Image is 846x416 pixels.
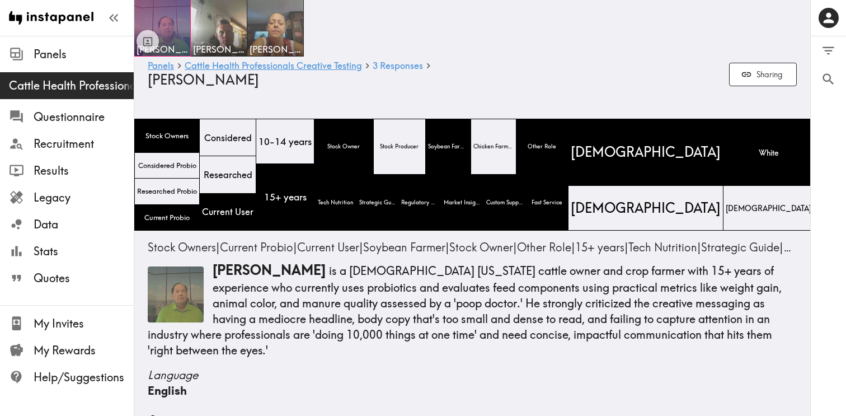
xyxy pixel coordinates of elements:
span: English [148,384,187,398]
span: | [363,240,449,254]
a: 3 Responses [373,61,423,72]
span: Results [34,163,134,179]
span: Filter Responses [821,43,836,58]
span: 15+ years [575,240,624,254]
span: Stock Owner [325,141,362,153]
span: Stats [34,244,134,259]
button: Sharing [729,63,797,87]
span: | [220,240,297,254]
span: Current User [200,203,256,220]
span: Stock Producer [378,141,421,153]
button: Filter Responses [811,36,846,65]
span: Chicken Farmer [471,141,516,153]
span: 15+ years [262,188,309,206]
a: Cattle Health Professionals Creative Testing [185,61,362,72]
span: Strategic Guide [357,197,399,209]
span: | [575,240,628,254]
span: Researched [201,166,255,183]
img: Thumbnail [148,267,204,322]
button: Search [811,65,846,94]
span: Soybean Farmer [363,240,445,254]
span: | [517,240,575,254]
span: Other Role [517,240,571,254]
span: Cattle Health Professionals Creative Testing [9,78,134,94]
span: | [297,240,363,254]
span: Current Probio [142,211,192,225]
span: Stock Owners [143,129,191,143]
button: Toggle between responses and questions [137,30,159,53]
span: [PERSON_NAME] [193,43,245,55]
span: [DEMOGRAPHIC_DATA] [568,197,723,219]
span: Current User [297,240,359,254]
span: Tech Nutrition [628,240,697,254]
span: Legacy [34,190,134,205]
span: Soybean Farmer [426,141,471,153]
span: 3 Responses [373,61,423,70]
span: [DEMOGRAPHIC_DATA] [723,200,814,216]
span: Considered Probio [136,158,199,172]
a: Panels [148,61,174,72]
span: Quotes [34,270,134,286]
span: Strategic Guide [701,240,779,254]
span: Current Probio [220,240,293,254]
span: Stock Owner [449,240,513,254]
span: Questionnaire [34,109,134,125]
span: Researched Probio [135,184,199,198]
span: Help/Suggestions [34,370,134,385]
span: Custom Support [484,197,526,209]
span: | [148,240,220,254]
span: Data [34,217,134,232]
span: Language [148,367,797,383]
span: Tech Nutrition [316,197,355,209]
span: [PERSON_NAME] [213,261,326,278]
span: Search [821,72,836,87]
span: | [701,240,792,254]
span: [DEMOGRAPHIC_DATA] [568,141,723,163]
span: Market Insights [441,197,483,209]
span: My Rewards [34,343,134,358]
span: [PERSON_NAME] [137,43,188,55]
span: Recruitment [34,136,134,152]
span: Considered [202,129,254,146]
span: Other Role [525,141,558,153]
span: Regulatory Exp [399,197,441,209]
span: [PERSON_NAME] [250,43,301,55]
span: 10-14 years [256,133,314,151]
span: Stock Owners [148,240,216,254]
span: [PERSON_NAME] [148,71,259,88]
span: White [756,145,781,160]
span: Panels [34,46,134,62]
p: is a [DEMOGRAPHIC_DATA] [US_STATE] cattle owner and crop farmer with 15+ years of experience who ... [148,261,797,358]
span: Fast Service [529,197,565,209]
span: | [628,240,701,254]
span: My Invites [34,316,134,331]
span: | [449,240,517,254]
